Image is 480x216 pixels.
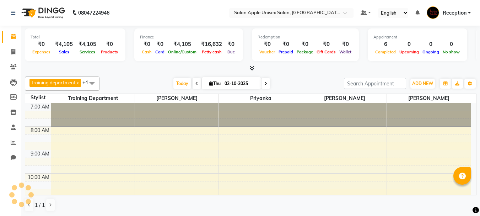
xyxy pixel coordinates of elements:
span: Products [99,49,120,54]
input: 2025-10-02 [222,78,258,89]
div: 9:00 AM [29,150,51,158]
div: ₹4,105 [76,40,99,48]
span: Sales [57,49,71,54]
span: Prepaid [277,49,295,54]
span: Reception [443,9,466,17]
div: Total [31,34,120,40]
div: ₹0 [277,40,295,48]
span: Card [153,49,166,54]
span: Thu [207,81,222,86]
div: 0 [421,40,441,48]
span: Today [173,78,191,89]
span: 1 / 1 [35,201,45,209]
div: ₹0 [225,40,237,48]
div: ₹0 [338,40,353,48]
div: 10:00 AM [26,174,51,181]
div: ₹4,105 [166,40,198,48]
div: Appointment [373,34,462,40]
span: Online/Custom [166,49,198,54]
iframe: chat widget [450,188,473,209]
div: ₹0 [153,40,166,48]
span: ADD NEW [412,81,433,86]
div: 0 [441,40,462,48]
img: Reception [427,6,439,19]
div: Stylist [25,94,51,101]
div: ₹0 [315,40,338,48]
div: ₹0 [140,40,153,48]
span: Wallet [338,49,353,54]
span: Petty cash [200,49,223,54]
div: ₹0 [99,40,120,48]
div: 8:00 AM [29,127,51,134]
button: ADD NEW [410,79,435,89]
span: [PERSON_NAME] [135,94,219,103]
span: Cash [140,49,153,54]
span: Ongoing [421,49,441,54]
div: ₹0 [258,40,277,48]
span: training department [32,80,76,85]
div: 7:00 AM [29,103,51,111]
span: Voucher [258,49,277,54]
a: x [76,80,79,85]
span: Expenses [31,49,52,54]
span: [PERSON_NAME] [387,94,471,103]
span: Services [78,49,97,54]
div: Redemption [258,34,353,40]
b: 08047224946 [78,3,109,23]
div: ₹4,105 [52,40,76,48]
div: 0 [398,40,421,48]
span: Upcoming [398,49,421,54]
span: Completed [373,49,398,54]
div: ₹16,632 [198,40,225,48]
div: ₹0 [295,40,315,48]
div: 6 [373,40,398,48]
img: logo [18,3,67,23]
div: Finance [140,34,237,40]
input: Search Appointment [344,78,406,89]
span: +4 [82,79,93,85]
span: [PERSON_NAME] [303,94,387,103]
div: ₹0 [31,40,52,48]
span: Due [226,49,237,54]
span: No show [441,49,462,54]
span: priyanka [219,94,302,103]
span: Gift Cards [315,49,338,54]
span: training department [51,94,135,103]
span: Package [295,49,315,54]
